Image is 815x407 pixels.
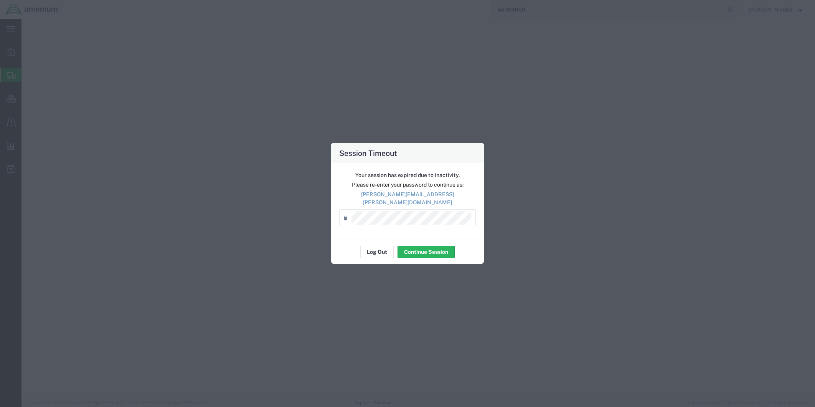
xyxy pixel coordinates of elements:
[339,190,476,207] p: [PERSON_NAME][EMAIL_ADDRESS][PERSON_NAME][DOMAIN_NAME]
[360,246,394,258] button: Log Out
[398,246,455,258] button: Continue Session
[339,171,476,179] p: Your session has expired due to inactivity.
[339,181,476,189] p: Please re-enter your password to continue as:
[339,147,397,159] h4: Session Timeout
